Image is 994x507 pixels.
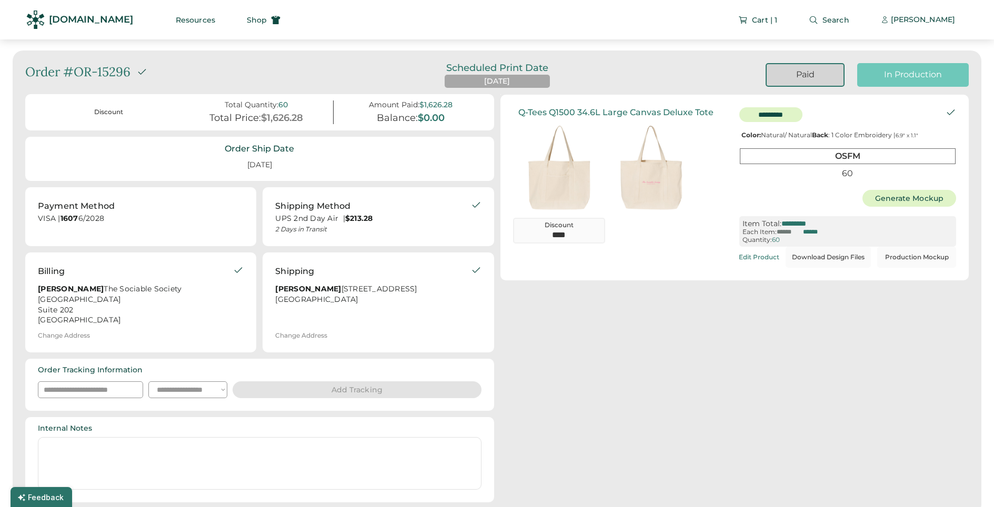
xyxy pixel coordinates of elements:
[605,121,697,214] img: generate-image
[278,100,288,109] div: 60
[275,332,327,339] div: Change Address
[891,15,955,25] div: [PERSON_NAME]
[225,143,294,155] div: Order Ship Date
[235,156,285,175] div: [DATE]
[518,221,600,230] div: Discount
[275,225,470,234] div: 2 Days in Transit
[209,113,261,124] div: Total Price:
[418,113,445,124] div: $0.00
[419,100,453,109] div: $1,626.28
[484,76,510,87] div: [DATE]
[275,265,314,278] div: Shipping
[25,63,130,81] div: Order #OR-15296
[345,214,373,223] strong: $213.28
[247,16,267,24] span: Shop
[739,253,779,261] div: Edit Product
[742,228,777,236] div: Each Item:
[234,9,293,31] button: Shop
[870,69,956,80] div: In Production
[740,148,956,164] div: OSFM
[377,113,418,124] div: Balance:
[786,247,871,268] button: Download Design Files
[742,236,772,244] div: Quantity:
[261,113,303,124] div: $1,626.28
[779,69,831,80] div: Paid
[38,423,92,434] div: Internal Notes
[163,9,228,31] button: Resources
[225,100,278,109] div: Total Quantity:
[796,9,862,31] button: Search
[513,121,605,214] img: generate-image
[369,100,419,109] div: Amount Paid:
[752,16,777,24] span: Cart | 1
[812,131,828,139] strong: Back
[944,460,989,505] iframe: Front Chat
[518,107,714,117] div: Q-Tees Q1500 34.6L Large Canvas Deluxe Tote
[740,166,956,180] div: 60
[26,11,45,29] img: Rendered Logo - Screens
[822,16,849,24] span: Search
[275,284,341,293] strong: [PERSON_NAME]
[38,332,90,339] div: Change Address
[431,63,563,73] div: Scheduled Print Date
[772,236,780,244] div: 60
[61,214,78,223] strong: 1607
[275,200,350,212] div: Shipping Method
[38,265,65,278] div: Billing
[739,131,956,139] div: Natural/ Natural : 1 Color Embroidery |
[275,214,470,224] div: UPS 2nd Day Air |
[741,131,761,139] strong: Color:
[877,247,956,268] button: Production Mockup
[862,190,957,207] button: Generate Mockup
[49,13,133,26] div: [DOMAIN_NAME]
[233,381,481,398] button: Add Tracking
[742,219,781,228] div: Item Total:
[38,214,244,227] div: VISA | 6/2028
[38,365,143,376] div: Order Tracking Information
[38,284,233,326] div: The Sociable Society [GEOGRAPHIC_DATA] Suite 202 [GEOGRAPHIC_DATA]
[726,9,790,31] button: Cart | 1
[896,132,918,139] font: 6.9" x 1.1"
[38,200,115,212] div: Payment Method
[44,108,173,117] div: Discount
[38,284,104,293] strong: [PERSON_NAME]
[275,284,470,308] div: [STREET_ADDRESS] [GEOGRAPHIC_DATA]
